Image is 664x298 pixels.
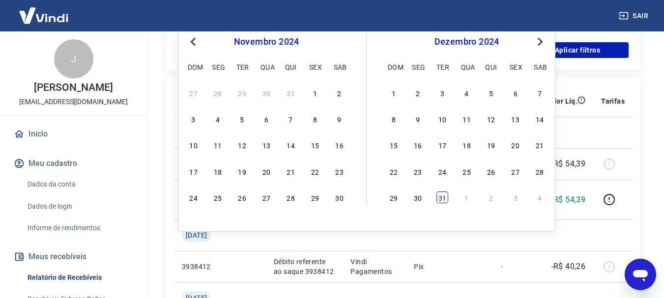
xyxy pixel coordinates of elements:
[461,87,473,99] div: Choose quarta-feira, 4 de dezembro de 2024
[260,139,272,151] div: Choose quarta-feira, 13 de novembro de 2024
[309,139,321,151] div: Choose sexta-feira, 15 de novembro de 2024
[285,87,297,99] div: Choose quinta-feira, 31 de outubro de 2024
[412,113,424,125] div: Choose segunda-feira, 9 de dezembro de 2024
[12,153,135,174] button: Meu cadastro
[350,257,398,276] p: Vindi Pagamentos
[510,139,521,151] div: Choose sexta-feira, 20 de dezembro de 2024
[54,39,93,79] div: J
[386,36,547,48] div: dezembro 2024
[334,113,346,125] div: Choose sábado, 9 de novembro de 2024
[334,139,346,151] div: Choose sábado, 16 de novembro de 2024
[188,113,200,125] div: Choose domingo, 3 de novembro de 2024
[412,61,424,73] div: seg
[212,165,224,177] div: Choose segunda-feira, 18 de novembro de 2024
[334,191,346,203] div: Choose sábado, 30 de novembro de 2024
[188,139,200,151] div: Choose domingo, 10 de novembro de 2024
[212,139,224,151] div: Choose segunda-feira, 11 de novembro de 2024
[534,36,546,48] button: Next Month
[436,113,448,125] div: Choose terça-feira, 10 de dezembro de 2024
[534,191,546,203] div: Choose sábado, 4 de janeiro de 2025
[285,165,297,177] div: Choose quinta-feira, 21 de novembro de 2024
[510,61,521,73] div: sex
[485,165,497,177] div: Choose quinta-feira, 26 de dezembro de 2024
[553,194,585,206] p: R$ 54,39
[501,262,530,271] p: -
[412,87,424,99] div: Choose segunda-feira, 2 de dezembro de 2024
[461,191,473,203] div: Choose quarta-feira, 1 de janeiro de 2025
[534,87,546,99] div: Choose sábado, 7 de dezembro de 2024
[461,113,473,125] div: Choose quarta-feira, 11 de dezembro de 2024
[236,191,248,203] div: Choose terça-feira, 26 de novembro de 2024
[485,87,497,99] div: Choose quinta-feira, 5 de dezembro de 2024
[212,191,224,203] div: Choose segunda-feira, 25 de novembro de 2024
[485,139,497,151] div: Choose quinta-feira, 19 de dezembro de 2024
[534,165,546,177] div: Choose sábado, 28 de dezembro de 2024
[12,123,135,145] a: Início
[182,262,219,271] p: 3938412
[510,87,521,99] div: Choose sexta-feira, 6 de dezembro de 2024
[436,165,448,177] div: Choose terça-feira, 24 de dezembro de 2024
[534,61,546,73] div: sab
[274,257,335,276] p: Débito referente ao saque 3938412
[260,87,272,99] div: Choose quarta-feira, 30 de outubro de 2024
[388,61,400,73] div: dom
[309,191,321,203] div: Choose sexta-feira, 29 de novembro de 2024
[388,113,400,125] div: Choose domingo, 8 de dezembro de 2024
[188,191,200,203] div: Choose domingo, 24 de novembro de 2024
[309,165,321,177] div: Choose sexta-feira, 22 de novembro de 2024
[485,113,497,125] div: Choose quinta-feira, 12 de dezembro de 2024
[187,36,199,48] button: Previous Month
[526,42,629,58] button: Aplicar filtros
[34,82,113,93] p: [PERSON_NAME]
[388,139,400,151] div: Choose domingo, 15 de dezembro de 2024
[510,113,521,125] div: Choose sexta-feira, 13 de dezembro de 2024
[188,61,200,73] div: dom
[285,191,297,203] div: Choose quinta-feira, 28 de novembro de 2024
[334,87,346,99] div: Choose sábado, 2 de novembro de 2024
[436,139,448,151] div: Choose terça-feira, 17 de dezembro de 2024
[12,246,135,268] button: Meus recebíveis
[436,191,448,203] div: Choose terça-feira, 31 de dezembro de 2024
[485,191,497,203] div: Choose quinta-feira, 2 de janeiro de 2025
[188,165,200,177] div: Choose domingo, 17 de novembro de 2024
[601,96,625,106] p: Tarifas
[334,165,346,177] div: Choose sábado, 23 de novembro de 2024
[551,261,586,272] p: -R$ 40,26
[412,191,424,203] div: Choose segunda-feira, 30 de dezembro de 2024
[334,61,346,73] div: sab
[510,191,521,203] div: Choose sexta-feira, 3 de janeiro de 2025
[534,139,546,151] div: Choose sábado, 21 de dezembro de 2024
[386,85,547,204] div: month 2024-12
[285,61,297,73] div: qui
[309,87,321,99] div: Choose sexta-feira, 1 de novembro de 2024
[19,97,128,107] p: [EMAIL_ADDRESS][DOMAIN_NAME]
[260,61,272,73] div: qua
[461,165,473,177] div: Choose quarta-feira, 25 de dezembro de 2024
[24,218,135,238] a: Informe de rendimentos
[236,165,248,177] div: Choose terça-feira, 19 de novembro de 2024
[412,139,424,151] div: Choose segunda-feira, 16 de dezembro de 2024
[24,174,135,194] a: Dados da conta
[388,191,400,203] div: Choose domingo, 29 de dezembro de 2024
[534,113,546,125] div: Choose sábado, 14 de dezembro de 2024
[186,36,346,48] div: novembro 2024
[285,113,297,125] div: Choose quinta-feira, 7 de novembro de 2024
[236,61,248,73] div: ter
[212,113,224,125] div: Choose segunda-feira, 4 de novembro de 2024
[436,61,448,73] div: ter
[260,165,272,177] div: Choose quarta-feira, 20 de novembro de 2024
[188,87,200,99] div: Choose domingo, 27 de outubro de 2024
[412,165,424,177] div: Choose segunda-feira, 23 de dezembro de 2024
[388,165,400,177] div: Choose domingo, 22 de dezembro de 2024
[260,113,272,125] div: Choose quarta-feira, 6 de novembro de 2024
[186,85,346,204] div: month 2024-11
[236,113,248,125] div: Choose terça-feira, 5 de novembro de 2024
[546,96,577,106] p: Valor Líq.
[485,61,497,73] div: qui
[212,87,224,99] div: Choose segunda-feira, 28 de outubro de 2024
[24,196,135,217] a: Dados de login
[236,87,248,99] div: Choose terça-feira, 29 de outubro de 2024
[436,87,448,99] div: Choose terça-feira, 3 de dezembro de 2024
[461,139,473,151] div: Choose quarta-feira, 18 de dezembro de 2024
[414,262,485,271] p: Pix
